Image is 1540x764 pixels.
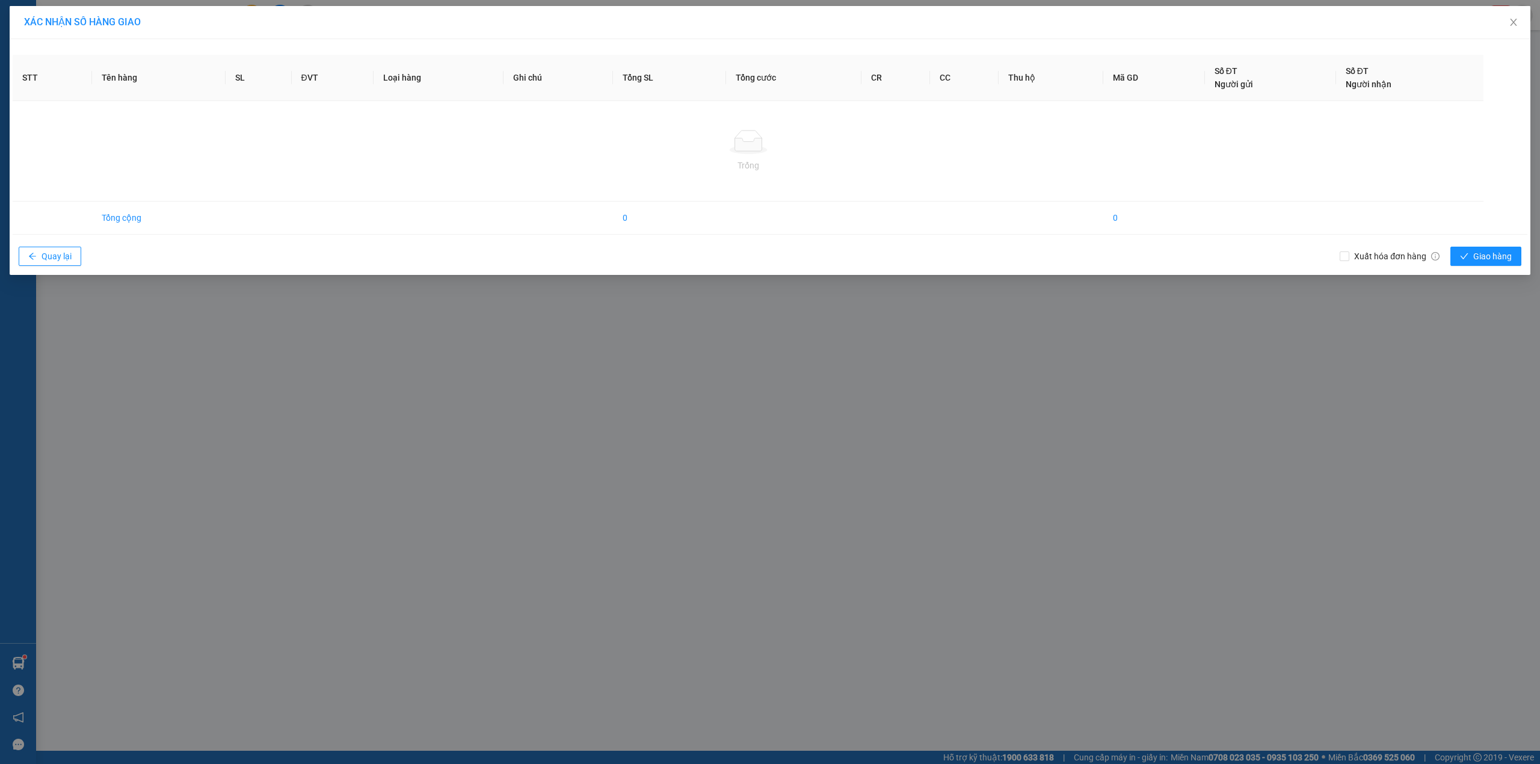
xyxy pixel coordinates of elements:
[930,55,999,101] th: CC
[613,202,727,235] td: 0
[80,5,238,22] strong: PHIẾU DÁN LÊN HÀNG
[999,55,1104,101] th: Thu hộ
[1103,55,1204,101] th: Mã GD
[226,55,291,101] th: SL
[1103,202,1204,235] td: 0
[1450,247,1521,266] button: checkGiao hàng
[1215,66,1237,76] span: Số ĐT
[613,55,727,101] th: Tổng SL
[1460,252,1468,262] span: check
[1497,6,1530,40] button: Close
[5,73,185,89] span: Mã đơn: HNVD1309250057
[13,55,92,101] th: STT
[726,55,861,101] th: Tổng cước
[5,41,91,62] span: [PHONE_NUMBER]
[92,202,226,235] td: Tổng cộng
[105,41,221,63] span: CÔNG TY TNHH CHUYỂN PHÁT NHANH BẢO AN
[42,250,72,263] span: Quay lại
[28,252,37,262] span: arrow-left
[861,55,930,101] th: CR
[1215,79,1253,89] span: Người gửi
[1473,250,1512,263] span: Giao hàng
[1349,250,1444,263] span: Xuất hóa đơn hàng
[1346,66,1369,76] span: Số ĐT
[19,247,81,266] button: arrow-leftQuay lại
[1509,17,1518,27] span: close
[292,55,374,101] th: ĐVT
[1431,252,1440,260] span: info-circle
[33,41,64,51] strong: CSKH:
[22,159,1474,172] div: Trống
[76,24,242,37] span: Ngày in phiếu: 16:42 ngày
[374,55,504,101] th: Loại hàng
[92,55,226,101] th: Tên hàng
[24,16,141,28] span: XÁC NHẬN SỐ HÀNG GIAO
[504,55,613,101] th: Ghi chú
[1346,79,1391,89] span: Người nhận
